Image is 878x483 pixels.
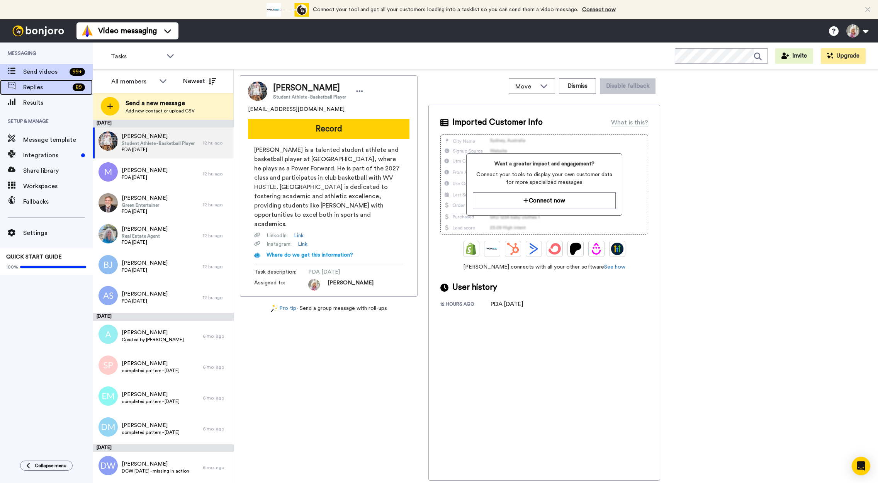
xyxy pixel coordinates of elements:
[203,294,230,301] div: 12 hr. ago
[254,145,403,229] span: [PERSON_NAME] is a talented student athlete and basketball player at [GEOGRAPHIC_DATA], where he ...
[775,48,813,64] button: Invite
[486,243,498,255] img: Ontraport
[23,67,66,77] span: Send videos
[122,267,168,273] span: PDA [DATE]
[267,3,309,17] div: animation
[308,268,382,276] span: PDA [DATE]
[267,252,353,258] span: Where do we get this information?
[203,202,230,208] div: 12 hr. ago
[23,228,93,238] span: Settings
[248,105,345,113] span: [EMAIL_ADDRESS][DOMAIN_NAME]
[126,99,195,108] span: Send a new message
[271,304,296,313] a: Pro tip
[273,82,346,94] span: [PERSON_NAME]
[122,208,168,214] span: PDA [DATE]
[507,243,519,255] img: Hubspot
[203,171,230,177] div: 12 hr. ago
[93,120,234,128] div: [DATE]
[70,68,85,76] div: 99 +
[611,243,623,255] img: GoHighLevel
[98,224,118,243] img: 657184fb-ad41-40fb-9515-13d8eb54a6c4.jpg
[122,468,189,474] span: DCW [DATE] - missing in action
[126,108,195,114] span: Add new contact or upload CSV
[254,268,308,276] span: Task description :
[122,239,168,245] span: PDA [DATE]
[122,194,168,202] span: [PERSON_NAME]
[23,135,93,145] span: Message template
[6,264,18,270] span: 100%
[6,254,62,260] span: QUICK START GUIDE
[122,167,168,174] span: [PERSON_NAME]
[203,264,230,270] div: 12 hr. ago
[515,82,536,91] span: Move
[313,7,578,12] span: Connect your tool and get all your customers loading into a tasklist so you can send them a video...
[852,457,870,475] div: Open Intercom Messenger
[271,304,278,313] img: magic-wand.svg
[111,52,163,61] span: Tasks
[559,78,596,94] button: Dismiss
[177,73,222,89] button: Newest
[248,119,409,139] button: Record
[452,117,543,128] span: Imported Customer Info
[203,395,230,401] div: 6 mo. ago
[98,355,118,375] img: sp.png
[122,202,168,208] span: Green Entertainer
[122,398,180,405] span: completed pattern - [DATE]
[582,7,616,12] a: Connect now
[20,461,73,471] button: Collapse menu
[203,233,230,239] div: 12 hr. ago
[122,298,168,304] span: PDA [DATE]
[98,325,118,344] img: a.png
[122,225,168,233] span: [PERSON_NAME]
[23,151,78,160] span: Integrations
[267,232,288,240] span: LinkedIn :
[111,77,155,86] div: All members
[122,460,189,468] span: [PERSON_NAME]
[273,94,346,100] span: Student Athlete - Basketball Player
[473,171,615,186] span: Connect your tools to display your own customer data for more specialized messages
[590,243,603,255] img: Drip
[98,131,118,151] img: 31f74de9-0522-4e55-9cc1-9d31c2c6202a.jpg
[298,240,307,248] a: Link
[294,232,304,240] a: Link
[528,243,540,255] img: ActiveCampaign
[93,313,234,321] div: [DATE]
[569,243,582,255] img: Patreon
[267,240,292,248] span: Instagram :
[23,83,70,92] span: Replies
[122,329,184,337] span: [PERSON_NAME]
[465,243,477,255] img: Shopify
[93,444,234,452] div: [DATE]
[491,299,529,309] div: PDA [DATE]
[98,456,118,475] img: dw.png
[98,417,118,437] img: dm.png
[81,25,93,37] img: vm-color.svg
[23,182,93,191] span: Workspaces
[440,301,491,309] div: 12 hours ago
[440,263,648,271] span: [PERSON_NAME] connects with all your other software
[122,259,168,267] span: [PERSON_NAME]
[203,333,230,339] div: 6 mo. ago
[473,160,615,168] span: Want a greater impact and engagement?
[473,192,615,209] a: Connect now
[23,98,93,107] span: Results
[122,391,180,398] span: [PERSON_NAME]
[98,193,118,213] img: bb12ab26-4147-4569-957b-a891b6ebc030.jpg
[98,255,118,274] img: bj.png
[308,279,320,291] img: f4250080-8d89-4182-9973-211f5034ee83-1684885126.jpg
[452,282,497,293] span: User history
[98,386,118,406] img: em.png
[98,286,118,305] img: as.png
[122,174,168,180] span: PDA [DATE]
[248,82,267,101] img: Image of Nate Vestal
[122,133,195,140] span: [PERSON_NAME]
[122,429,180,435] span: completed pattern - [DATE]
[549,243,561,255] img: ConvertKit
[98,162,118,182] img: m.png
[328,279,374,291] span: [PERSON_NAME]
[23,197,93,206] span: Fallbacks
[600,78,656,94] button: Disable fallback
[122,422,180,429] span: [PERSON_NAME]
[35,463,66,469] span: Collapse menu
